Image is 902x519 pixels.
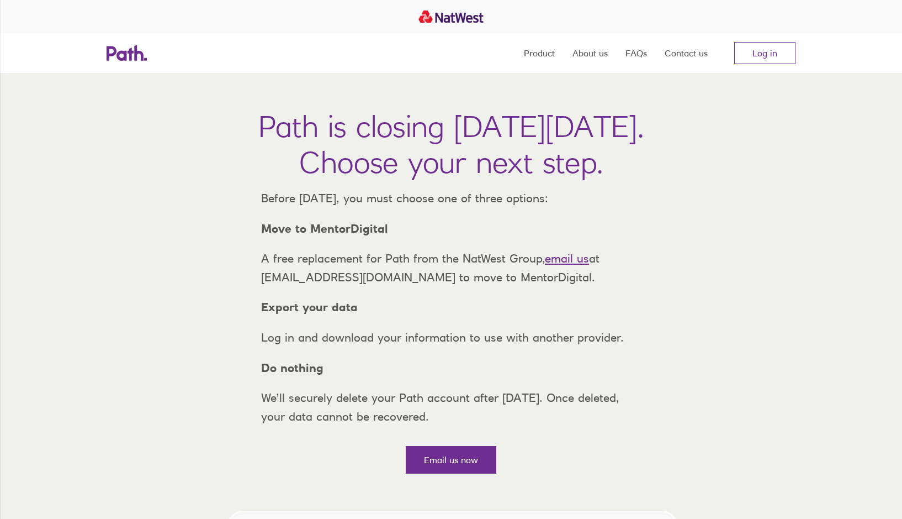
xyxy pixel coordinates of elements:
strong: Move to MentorDigital [261,222,388,235]
a: Email us now [406,446,496,474]
a: About us [572,33,608,73]
h1: Path is closing [DATE][DATE]. Choose your next step. [258,108,644,180]
a: FAQs [625,33,647,73]
a: Contact us [665,33,708,73]
p: We’ll securely delete your Path account after [DATE]. Once deleted, your data cannot be recovered. [252,389,650,426]
p: A free replacement for Path from the NatWest Group, at [EMAIL_ADDRESS][DOMAIN_NAME] to move to Me... [252,249,650,286]
p: Log in and download your information to use with another provider. [252,328,650,347]
a: Log in [734,42,795,64]
strong: Export your data [261,300,358,314]
a: Product [524,33,555,73]
strong: Do nothing [261,361,323,375]
a: email us [545,251,589,265]
p: Before [DATE], you must choose one of three options: [252,189,650,208]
